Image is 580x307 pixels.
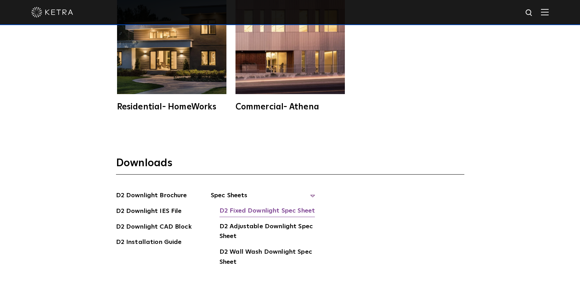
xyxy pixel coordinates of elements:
[116,222,192,233] a: D2 Downlight CAD Block
[525,9,534,17] img: search icon
[219,222,315,243] a: D2 Adjustable Downlight Spec Sheet
[116,237,182,248] a: D2 Installation Guide
[116,156,464,175] h3: Downloads
[117,103,226,111] div: Residential- HomeWorks
[31,7,73,17] img: ketra-logo-2019-white
[541,9,549,15] img: Hamburger%20Nav.svg
[219,206,315,217] a: D2 Fixed Downlight Spec Sheet
[211,191,315,206] span: Spec Sheets
[235,103,345,111] div: Commercial- Athena
[116,206,182,217] a: D2 Downlight IES File
[116,191,187,202] a: D2 Downlight Brochure
[219,247,315,268] a: D2 Wall Wash Downlight Spec Sheet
